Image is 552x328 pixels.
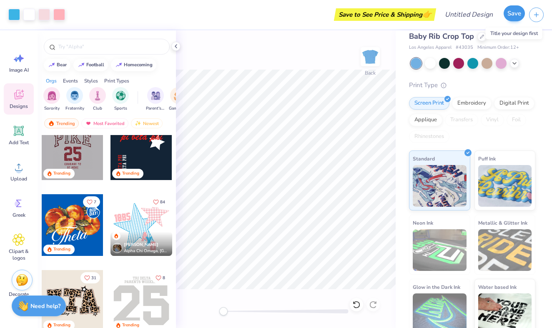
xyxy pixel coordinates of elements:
[13,212,25,218] span: Greek
[409,114,442,126] div: Applique
[478,283,517,291] span: Water based Ink
[9,139,29,146] span: Add Text
[10,175,27,182] span: Upload
[478,229,532,271] img: Metallic & Glitter Ink
[46,77,57,85] div: Orgs
[58,43,164,51] input: Try "Alpha"
[445,114,478,126] div: Transfers
[146,87,165,112] div: filter for Parent's Weekend
[73,59,108,71] button: football
[111,59,156,71] button: homecoming
[115,63,122,68] img: trend_line.gif
[48,63,55,68] img: trend_line.gif
[336,8,434,21] div: Save to See Price & Shipping
[65,87,84,112] div: filter for Fraternity
[9,291,29,298] span: Decorate
[85,120,92,126] img: most_fav.gif
[80,272,100,283] button: Like
[91,276,96,280] span: 31
[452,97,492,110] div: Embroidery
[477,44,519,51] span: Minimum Order: 12 +
[422,9,432,19] span: 👉
[124,248,169,254] span: Alpha Chi Omega, [GEOGRAPHIC_DATA]
[43,87,60,112] div: filter for Sorority
[219,307,228,315] div: Accessibility label
[78,63,85,68] img: trend_line.gif
[112,87,129,112] div: filter for Sports
[86,63,104,67] div: football
[413,165,467,207] img: Standard
[65,105,84,112] span: Fraternity
[124,242,158,248] span: [PERSON_NAME]
[413,154,435,163] span: Standard
[44,105,60,112] span: Sorority
[413,229,467,271] img: Neon Ink
[44,59,70,71] button: bear
[114,105,127,112] span: Sports
[9,67,29,73] span: Image AI
[93,91,102,100] img: Club Image
[65,87,84,112] button: filter button
[30,302,60,310] strong: Need help?
[478,165,532,207] img: Puff Ink
[84,77,98,85] div: Styles
[83,196,100,208] button: Like
[160,200,165,204] span: 84
[53,170,70,177] div: Trending
[504,5,525,21] button: Save
[135,120,141,126] img: newest.gif
[146,105,165,112] span: Parent's Weekend
[163,276,165,280] span: 8
[63,77,78,85] div: Events
[57,63,67,67] div: bear
[438,6,499,23] input: Untitled Design
[44,118,79,128] div: Trending
[478,154,496,163] span: Puff Ink
[169,87,188,112] div: filter for Game Day
[47,91,57,100] img: Sorority Image
[89,87,106,112] button: filter button
[409,44,452,51] span: Los Angeles Apparel
[481,114,504,126] div: Vinyl
[10,103,28,110] span: Designs
[362,48,379,65] img: Back
[413,283,460,291] span: Glow in the Dark Ink
[365,69,376,77] div: Back
[169,87,188,112] button: filter button
[116,91,125,100] img: Sports Image
[409,97,449,110] div: Screen Print
[104,77,129,85] div: Print Types
[409,80,535,90] div: Print Type
[89,87,106,112] div: filter for Club
[112,87,129,112] button: filter button
[146,87,165,112] button: filter button
[122,170,139,177] div: Trending
[5,248,33,261] span: Clipart & logos
[494,97,534,110] div: Digital Print
[456,44,473,51] span: # 43035
[131,118,163,128] div: Newest
[81,118,128,128] div: Most Favorited
[169,105,188,112] span: Game Day
[70,91,79,100] img: Fraternity Image
[149,196,169,208] button: Like
[151,91,161,100] img: Parent's Weekend Image
[413,218,433,227] span: Neon Ink
[93,105,102,112] span: Club
[486,28,542,39] div: Title your design first
[53,246,70,253] div: Trending
[174,91,183,100] img: Game Day Image
[94,200,96,204] span: 7
[507,114,526,126] div: Foil
[124,63,153,67] div: homecoming
[152,272,169,283] button: Like
[409,130,449,143] div: Rhinestones
[48,120,55,126] img: trending.gif
[43,87,60,112] button: filter button
[478,218,527,227] span: Metallic & Glitter Ink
